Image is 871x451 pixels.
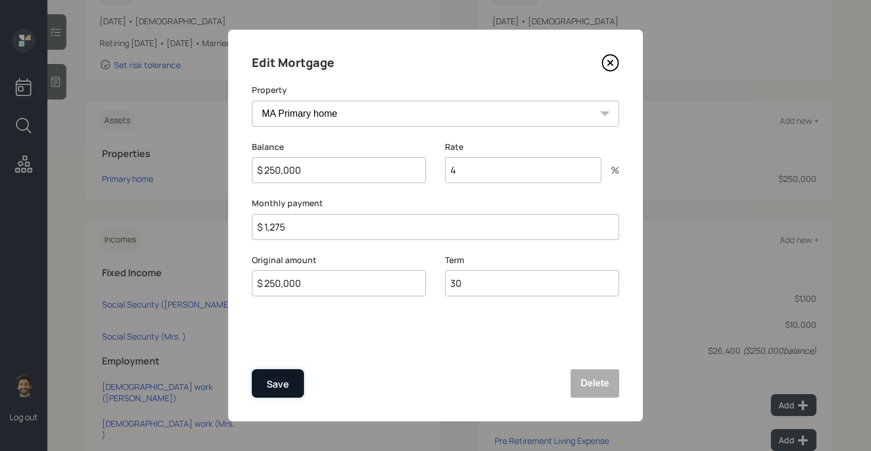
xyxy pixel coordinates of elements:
[252,197,619,209] label: Monthly payment
[601,165,619,175] div: %
[252,84,619,96] label: Property
[252,53,334,72] h4: Edit Mortgage
[571,369,619,398] button: Delete
[252,254,426,266] label: Original amount
[267,376,289,392] div: Save
[445,141,619,153] label: Rate
[252,369,304,398] button: Save
[252,141,426,153] label: Balance
[445,254,619,266] label: Term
